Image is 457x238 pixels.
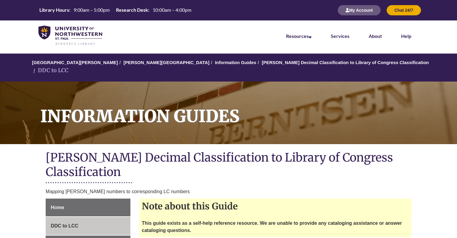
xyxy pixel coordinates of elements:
img: UNWSP Library Logo [38,26,102,46]
a: About [369,33,382,39]
span: DDC to LCC [51,223,78,228]
button: Chat 24/7 [387,5,421,15]
th: Research Desk: [114,7,150,13]
a: DDC to LCC [46,217,130,235]
a: [GEOGRAPHIC_DATA][PERSON_NAME] [32,60,118,65]
th: Library Hours: [37,7,71,13]
a: Hours Today [37,7,194,14]
a: [PERSON_NAME][GEOGRAPHIC_DATA] [123,60,209,65]
strong: This guide exists as a self-help reference resource. We are unable to provide any cataloging assi... [142,221,402,233]
a: Services [331,33,349,39]
a: Chat 24/7 [387,8,421,13]
h1: Information Guides [34,82,457,136]
a: Home [46,199,130,217]
a: Information Guides [215,60,256,65]
span: Mapping [PERSON_NAME] numbers to corresponding LC numbers [46,189,190,194]
a: [PERSON_NAME] Decimal Classification to Library of Congress Classification [262,60,429,65]
table: Hours Today [37,7,194,13]
span: 10:00am – 4:00pm [153,7,191,13]
button: My Account [338,5,381,15]
h1: [PERSON_NAME] Decimal Classification to Library of Congress Classification [46,150,411,181]
li: DDC to LCC [32,66,69,75]
a: Resources [286,33,312,39]
a: Help [401,33,411,39]
span: 9:00am – 5:00pm [74,7,110,13]
span: Home [51,205,64,210]
h2: Note about this Guide [139,199,411,214]
a: My Account [338,8,381,13]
